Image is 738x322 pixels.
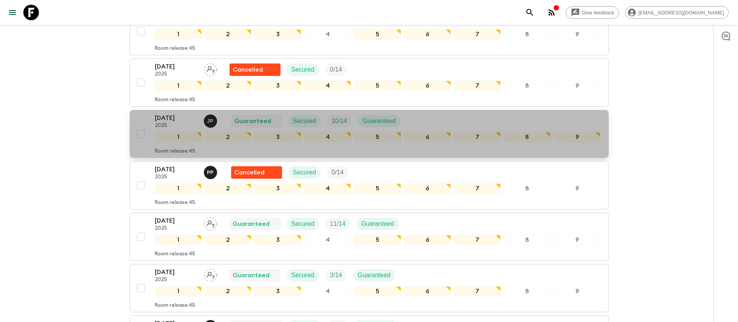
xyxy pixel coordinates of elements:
div: 4 [304,29,351,39]
div: 2 [205,235,251,245]
div: 4 [304,183,351,194]
div: 8 [504,235,550,245]
div: Flash Pack cancellation [231,166,282,179]
div: 8 [504,29,550,39]
div: 7 [454,132,501,142]
button: search adventures [522,5,538,20]
div: 7 [454,81,501,91]
div: 5 [354,132,401,142]
div: 9 [554,183,600,194]
p: [DATE] [155,113,198,123]
p: Guaranteed [233,219,270,229]
p: 2025 [155,225,198,232]
p: Guaranteed [234,116,271,126]
div: 2 [205,29,251,39]
div: 1 [155,29,202,39]
span: [EMAIL_ADDRESS][DOMAIN_NAME] [634,10,728,16]
button: PP [204,166,219,179]
div: 3 [254,132,301,142]
div: 9 [554,235,600,245]
div: 2 [205,132,251,142]
p: J P [207,118,214,124]
p: 2025 [155,174,198,180]
p: Secured [293,168,316,177]
div: 8 [504,286,550,296]
div: 2 [205,183,251,194]
p: Secured [291,65,315,74]
span: Assign pack leader [204,220,217,226]
div: 6 [404,235,451,245]
div: 5 [354,29,401,39]
div: 1 [155,183,202,194]
p: [DATE] [155,267,198,277]
button: [DATE]2025Assign pack leaderGuaranteedSecuredTrip FillGuaranteed123456789Room release:45 [130,264,609,312]
div: 8 [504,81,550,91]
button: JP [204,114,219,128]
p: Guaranteed [363,116,396,126]
div: Secured [288,166,321,179]
div: Trip Fill [325,218,350,230]
div: 3 [254,29,301,39]
div: Secured [288,115,321,127]
div: 5 [354,286,401,296]
p: Room release: 45 [155,303,195,309]
div: Trip Fill [327,166,348,179]
div: 7 [454,29,501,39]
div: 4 [304,286,351,296]
div: 4 [304,132,351,142]
p: Room release: 45 [155,148,195,155]
p: 0 / 14 [330,65,342,74]
div: 9 [554,81,600,91]
div: 1 [155,235,202,245]
div: 5 [354,235,401,245]
p: Room release: 45 [155,97,195,103]
button: [DATE]2025Assign pack leaderFlash Pack cancellationSecuredTrip Fill123456789Room release:45 [130,7,609,55]
div: 3 [254,81,301,91]
p: 10 / 14 [331,116,347,126]
div: 9 [554,132,600,142]
div: Trip Fill [325,63,347,76]
div: 3 [254,286,301,296]
div: 8 [504,132,550,142]
div: Secured [287,63,319,76]
div: 1 [155,81,202,91]
a: Give feedback [566,6,619,19]
div: Secured [287,269,319,282]
div: 3 [254,235,301,245]
p: [DATE] [155,216,198,225]
p: Guaranteed [358,271,391,280]
div: 4 [304,235,351,245]
div: Trip Fill [327,115,352,127]
span: Pabel Perez [204,168,219,174]
div: 7 [454,286,501,296]
p: Secured [291,271,315,280]
div: 2 [205,81,251,91]
div: 3 [254,183,301,194]
div: [EMAIL_ADDRESS][DOMAIN_NAME] [625,6,729,19]
div: 8 [504,183,550,194]
div: 7 [454,235,501,245]
button: menu [5,5,20,20]
div: 2 [205,286,251,296]
p: Guaranteed [361,219,394,229]
div: Trip Fill [325,269,347,282]
p: [DATE] [155,62,198,71]
button: [DATE]2025Pabel PerezFlash Pack cancellationSecuredTrip Fill123456789Room release:45 [130,161,609,209]
div: 6 [404,183,451,194]
p: 11 / 14 [330,219,345,229]
div: 7 [454,183,501,194]
div: 6 [404,132,451,142]
p: Secured [291,219,315,229]
div: 6 [404,29,451,39]
div: 9 [554,29,600,39]
button: [DATE]2025Joseph PimentelGuaranteedSecuredTrip FillGuaranteed123456789Room release:45 [130,110,609,158]
div: 4 [304,81,351,91]
div: 5 [354,81,401,91]
span: Joseph Pimentel [204,117,219,123]
p: 0 / 14 [331,168,344,177]
p: Cancelled [234,168,265,177]
p: 2025 [155,71,198,77]
p: Room release: 45 [155,200,195,206]
div: Secured [287,218,319,230]
span: Give feedback [578,10,619,16]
